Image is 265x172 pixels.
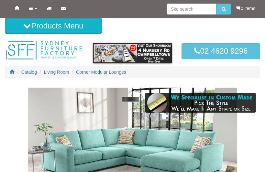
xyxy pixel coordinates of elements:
input: Site search [167,4,216,15]
a: Catalog [21,70,37,75]
a: Living Room [44,70,69,75]
img: Sydney Furniture Factory [5,40,83,60]
a: 02 4620 9296 [182,43,260,59]
a: Corner Modular Lounges [76,70,126,75]
button: Products Menu [5,18,102,34]
li: 0 items [236,5,255,12]
img: showroom.gif [93,43,172,63]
